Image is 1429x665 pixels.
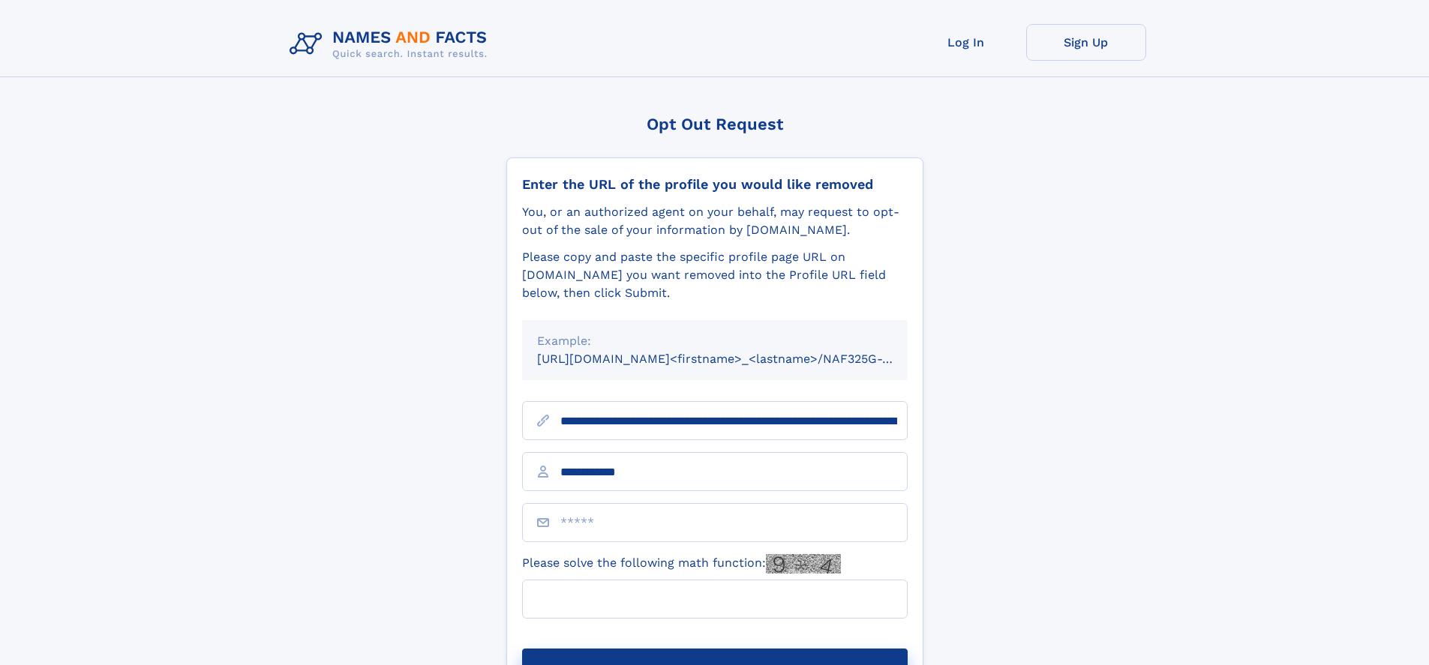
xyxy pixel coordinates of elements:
a: Sign Up [1026,24,1146,61]
small: [URL][DOMAIN_NAME]<firstname>_<lastname>/NAF325G-xxxxxxxx [537,352,936,366]
img: Logo Names and Facts [284,24,500,64]
div: Opt Out Request [506,115,923,133]
div: Please copy and paste the specific profile page URL on [DOMAIN_NAME] you want removed into the Pr... [522,248,908,302]
label: Please solve the following math function: [522,554,841,574]
div: You, or an authorized agent on your behalf, may request to opt-out of the sale of your informatio... [522,203,908,239]
div: Example: [537,332,893,350]
div: Enter the URL of the profile you would like removed [522,176,908,193]
a: Log In [906,24,1026,61]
